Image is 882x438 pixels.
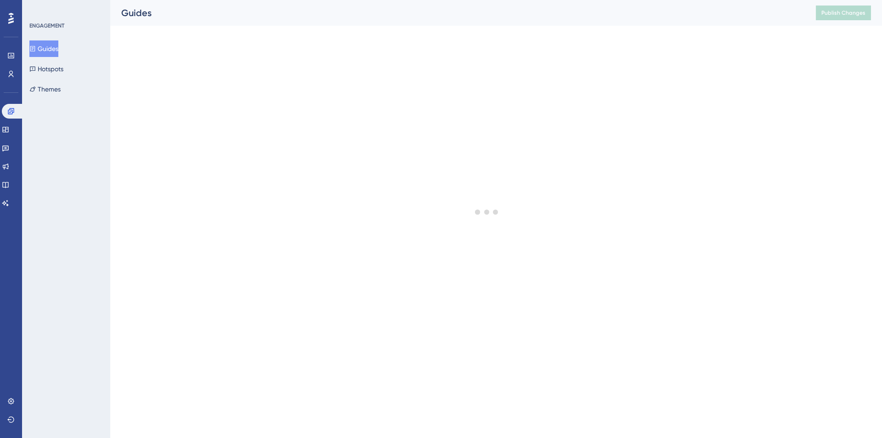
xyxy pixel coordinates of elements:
[816,6,871,20] button: Publish Changes
[29,81,61,97] button: Themes
[821,9,865,17] span: Publish Changes
[29,40,58,57] button: Guides
[121,6,793,19] div: Guides
[29,22,64,29] div: ENGAGEMENT
[29,61,63,77] button: Hotspots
